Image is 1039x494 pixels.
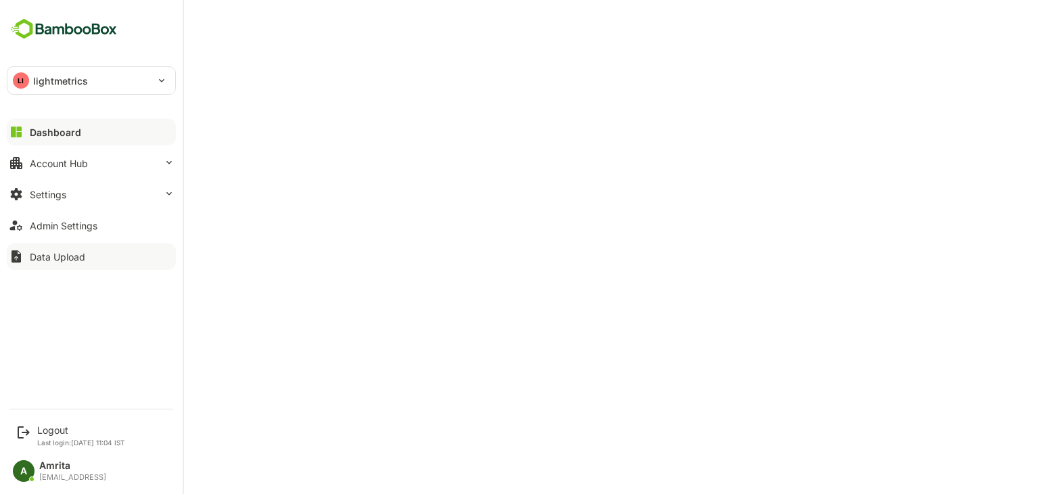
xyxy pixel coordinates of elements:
p: lightmetrics [33,74,89,88]
p: Last login: [DATE] 11:04 IST [37,439,125,447]
button: Account Hub [7,150,176,177]
div: LIlightmetrics [7,67,175,94]
div: Dashboard [30,127,81,138]
div: [EMAIL_ADDRESS] [39,473,106,482]
button: Dashboard [7,118,176,145]
div: Logout [37,424,125,436]
div: Settings [30,189,66,200]
button: Settings [7,181,176,208]
button: Admin Settings [7,212,176,239]
div: Data Upload [30,251,85,263]
div: Amrita [39,460,106,472]
div: Admin Settings [30,220,97,231]
div: Account Hub [30,158,88,169]
button: Data Upload [7,243,176,270]
img: BambooboxFullLogoMark.5f36c76dfaba33ec1ec1367b70bb1252.svg [7,16,121,42]
div: A [13,460,34,482]
div: LI [13,72,29,89]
